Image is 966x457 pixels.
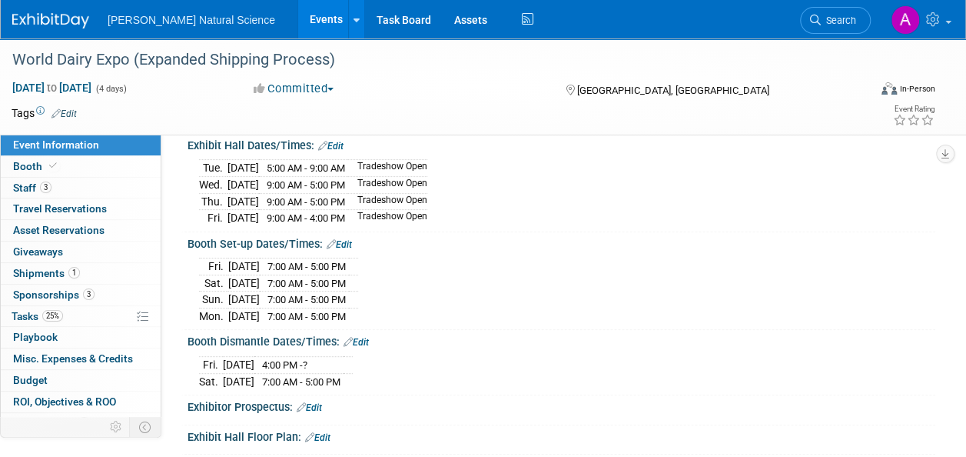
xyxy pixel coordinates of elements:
span: [PERSON_NAME] Natural Science [108,14,275,26]
a: Edit [305,432,330,443]
span: Misc. Expenses & Credits [13,352,133,365]
span: 7:00 AM - 5:00 PM [267,261,346,272]
a: ROI, Objectives & ROO [1,392,161,412]
div: Exhibit Hall Dates/Times: [188,134,935,154]
span: Booth [13,160,60,172]
td: Thu. [199,193,227,210]
a: Booth [1,156,161,177]
td: Sat. [199,373,223,389]
td: Mon. [199,308,228,324]
span: ROI, Objectives & ROO [13,395,116,408]
td: Wed. [199,177,227,194]
td: Tue. [199,160,227,177]
td: Tradeshow Open [348,193,427,210]
span: to [45,82,59,94]
i: Booth reservation complete [49,162,57,170]
span: 9:00 AM - 5:00 PM [267,196,345,208]
a: Search [800,7,871,34]
div: Exhibitor Prospectus: [188,395,935,415]
td: Fri. [199,259,228,275]
span: 2 [78,417,90,429]
span: Search [821,15,856,26]
span: Attachments [13,417,90,429]
div: In-Person [899,83,935,95]
div: Exhibit Hall Floor Plan: [188,425,935,445]
td: Tags [12,105,77,121]
span: (4 days) [95,84,127,94]
span: Asset Reservations [13,224,105,236]
span: [GEOGRAPHIC_DATA], [GEOGRAPHIC_DATA] [577,85,769,96]
a: Shipments1 [1,263,161,284]
td: Fri. [199,210,227,226]
span: 4:00 PM - [262,359,307,371]
span: Playbook [13,331,58,343]
a: Edit [344,337,369,348]
a: Asset Reservations [1,220,161,241]
span: 7:00 AM - 5:00 PM [267,278,346,289]
a: Tasks25% [1,306,161,327]
td: Personalize Event Tab Strip [103,417,130,437]
a: Event Information [1,135,161,155]
td: Tradeshow Open [348,177,427,194]
button: Committed [248,81,340,97]
span: 7:00 AM - 5:00 PM [267,294,346,305]
td: [DATE] [228,308,260,324]
a: Sponsorships3 [1,285,161,305]
a: Misc. Expenses & Credits [1,349,161,369]
td: Tradeshow Open [348,160,427,177]
td: [DATE] [227,177,259,194]
span: Staff [13,182,51,194]
td: [DATE] [227,210,259,226]
a: Attachments2 [1,413,161,434]
img: ExhibitDay [12,13,89,28]
span: ? [303,359,307,371]
span: 1 [68,267,80,279]
td: [DATE] [228,275,260,292]
span: 5:00 AM - 9:00 AM [267,162,345,174]
span: Tasks [12,310,63,322]
div: Event Rating [893,105,934,113]
a: Edit [318,141,344,152]
a: Playbook [1,327,161,348]
a: Staff3 [1,178,161,198]
a: Giveaways [1,242,161,262]
span: [DATE] [DATE] [12,81,92,95]
a: Edit [297,402,322,413]
span: Travel Reservations [13,202,107,215]
img: Format-Inperson.png [881,82,897,95]
span: Budget [13,374,48,386]
span: 7:00 AM - 5:00 PM [267,311,346,322]
div: Booth Dismantle Dates/Times: [188,330,935,350]
td: Toggle Event Tabs [130,417,161,437]
a: Edit [327,239,352,250]
td: [DATE] [223,373,254,389]
div: Booth Set-up Dates/Times: [188,232,935,252]
td: Sun. [199,292,228,309]
span: Event Information [13,138,99,151]
td: [DATE] [228,292,260,309]
td: [DATE] [227,160,259,177]
a: Budget [1,370,161,391]
span: Giveaways [13,245,63,258]
span: 3 [40,182,51,193]
td: Sat. [199,275,228,292]
span: 9:00 AM - 4:00 PM [267,212,345,224]
img: Abbey Adkins [891,5,920,35]
div: Event Format [801,80,935,103]
td: [DATE] [228,259,260,275]
span: 7:00 AM - 5:00 PM [262,376,340,388]
a: Travel Reservations [1,198,161,219]
span: 25% [42,310,63,322]
td: [DATE] [223,357,254,374]
span: 9:00 AM - 5:00 PM [267,179,345,191]
a: Edit [51,108,77,119]
td: Tradeshow Open [348,210,427,226]
td: [DATE] [227,193,259,210]
span: Shipments [13,267,80,279]
td: Fri. [199,357,223,374]
span: 3 [83,289,95,300]
span: Sponsorships [13,289,95,301]
div: World Dairy Expo (Expanded Shipping Process) [7,46,856,74]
